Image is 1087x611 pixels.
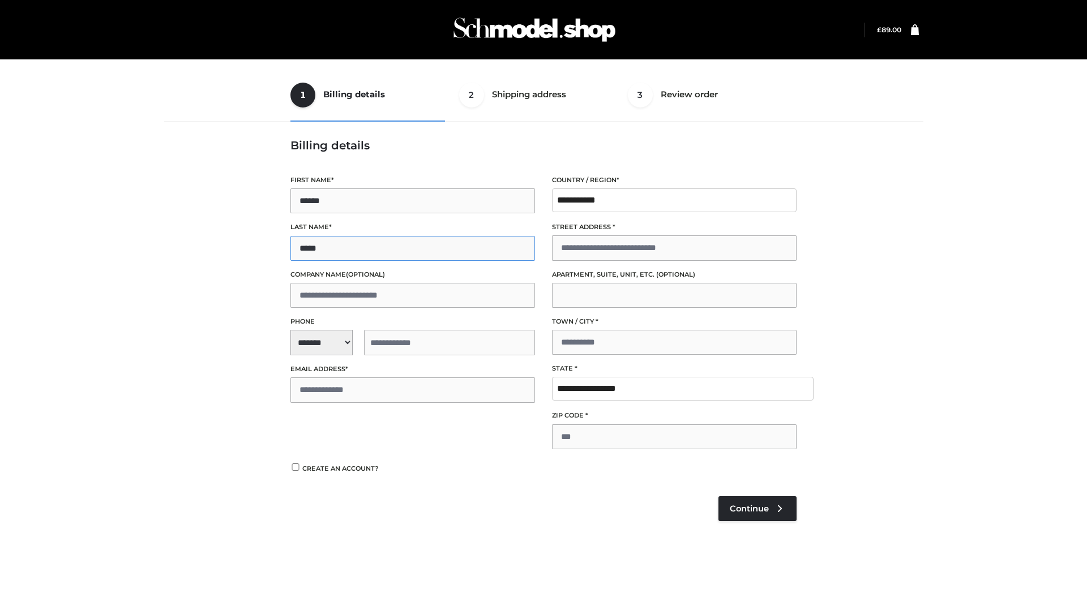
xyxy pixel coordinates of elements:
span: Continue [730,504,769,514]
img: Schmodel Admin 964 [450,7,619,52]
label: First name [290,175,535,186]
label: State [552,363,797,374]
label: Company name [290,269,535,280]
span: Create an account? [302,464,379,472]
h3: Billing details [290,139,797,152]
bdi: 89.00 [877,25,901,34]
a: £89.00 [877,25,901,34]
label: Apartment, suite, unit, etc. [552,269,797,280]
span: (optional) [656,270,695,278]
label: ZIP Code [552,410,797,421]
input: Create an account? [290,463,301,471]
a: Continue [718,496,797,521]
span: £ [877,25,881,34]
label: Town / City [552,316,797,327]
span: (optional) [346,270,385,278]
label: Email address [290,364,535,375]
label: Phone [290,316,535,327]
label: Last name [290,222,535,233]
label: Street address [552,222,797,233]
label: Country / Region [552,175,797,186]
